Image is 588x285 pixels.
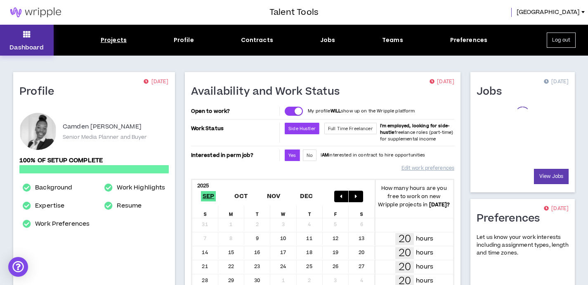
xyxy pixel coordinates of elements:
[288,152,296,159] span: Yes
[349,206,375,218] div: S
[517,8,580,17] span: [GEOGRAPHIC_DATA]
[117,183,165,193] a: Work Highlights
[375,184,453,209] p: How many hours are you free to work on new Wripple projects in
[477,212,546,225] h1: Preferences
[117,201,142,211] a: Resume
[429,201,450,208] b: [DATE] ?
[323,206,349,218] div: F
[63,133,147,141] p: Senior Media Planner and Buyer
[380,123,453,142] span: freelance roles (part-time) for supplemental income
[35,183,72,193] a: Background
[321,152,425,159] p: I interested in contract to hire opportunities
[270,206,296,218] div: W
[382,36,403,44] div: Teams
[307,152,313,159] span: No
[201,191,216,201] span: Sep
[144,78,168,86] p: [DATE]
[547,33,576,48] button: Log out
[308,108,415,114] p: My profile show up on the Wripple platform
[191,108,278,114] p: Open to work?
[19,156,169,165] p: 100% of setup complete
[298,191,314,201] span: Dec
[534,169,569,184] a: View Jobs
[35,219,90,229] a: Work Preferences
[416,248,433,257] p: hours
[101,36,127,44] div: Projects
[544,78,569,86] p: [DATE]
[477,85,508,98] h1: Jobs
[416,262,433,271] p: hours
[63,122,142,132] p: Camden [PERSON_NAME]
[35,201,64,211] a: Expertise
[331,108,341,114] strong: WILL
[544,205,569,213] p: [DATE]
[192,206,218,218] div: S
[380,123,449,135] b: I'm employed, looking for side-hustle
[269,6,319,19] h3: Talent Tools
[430,78,454,86] p: [DATE]
[191,123,278,134] p: Work Status
[8,257,28,277] div: Open Intercom Messenger
[450,36,488,44] div: Preferences
[233,191,249,201] span: Oct
[320,36,335,44] div: Jobs
[401,161,454,175] a: Edit work preferences
[244,206,270,218] div: T
[322,152,328,158] strong: AM
[477,234,569,257] p: Let us know your work interests including assignment types, length and time zones.
[241,36,273,44] div: Contracts
[19,85,61,98] h1: Profile
[174,36,194,44] div: Profile
[9,43,44,52] p: Dashboard
[19,113,57,150] div: Camden D.
[191,150,278,161] p: Interested in perm job?
[191,85,346,98] h1: Availability and Work Status
[416,234,433,243] p: hours
[218,206,244,218] div: M
[328,126,373,132] span: Full Time Freelancer
[297,206,323,218] div: T
[197,182,209,189] b: 2025
[265,191,282,201] span: Nov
